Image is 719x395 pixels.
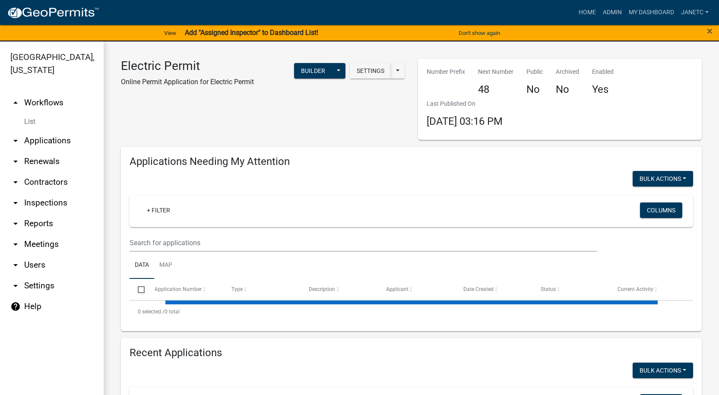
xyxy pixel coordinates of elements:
a: My Dashboard [625,4,678,21]
a: Admin [599,4,625,21]
i: arrow_drop_down [10,177,21,187]
span: 0 selected / [138,309,165,315]
p: Enabled [592,67,614,76]
a: Data [130,252,154,279]
datatable-header-cell: Select [130,279,146,300]
span: Date Created [463,286,494,292]
a: Home [575,4,599,21]
i: arrow_drop_down [10,218,21,229]
a: View [161,26,180,40]
a: + Filter [140,202,177,218]
span: Application Number [155,286,202,292]
h4: 48 [478,83,513,96]
p: Online Permit Application for Electric Permit [121,77,254,87]
datatable-header-cell: Current Activity [609,279,687,300]
i: arrow_drop_down [10,260,21,270]
i: help [10,301,21,312]
span: Description [309,286,335,292]
datatable-header-cell: Description [301,279,378,300]
datatable-header-cell: Applicant [378,279,455,300]
a: Map [154,252,177,279]
button: Don't show again [455,26,504,40]
h4: Applications Needing My Attention [130,155,693,168]
i: arrow_drop_down [10,281,21,291]
button: Builder [294,63,332,79]
span: Type [231,286,243,292]
h4: No [556,83,579,96]
strong: Add "Assigned Inspector" to Dashboard List! [185,28,318,37]
div: 0 total [130,301,693,322]
button: Bulk Actions [633,363,693,378]
i: arrow_drop_up [10,98,21,108]
datatable-header-cell: Type [223,279,301,300]
input: Search for applications [130,234,597,252]
a: JanetC [678,4,712,21]
h4: Recent Applications [130,347,693,359]
h4: Yes [592,83,614,96]
p: Public [526,67,543,76]
span: Status [541,286,556,292]
i: arrow_drop_down [10,156,21,167]
p: Next Number [478,67,513,76]
span: [DATE] 03:16 PM [427,115,503,127]
span: Current Activity [618,286,653,292]
p: Last Published On [427,99,503,108]
button: Bulk Actions [633,171,693,186]
button: Columns [640,202,682,218]
i: arrow_drop_down [10,239,21,250]
datatable-header-cell: Application Number [146,279,223,300]
i: arrow_drop_down [10,136,21,146]
h3: Electric Permit [121,59,254,73]
span: × [707,25,713,37]
h4: No [526,83,543,96]
button: Settings [350,63,391,79]
span: Applicant [386,286,409,292]
p: Number Prefix [427,67,465,76]
p: Archived [556,67,579,76]
datatable-header-cell: Status [532,279,609,300]
datatable-header-cell: Date Created [455,279,532,300]
i: arrow_drop_down [10,198,21,208]
button: Close [707,26,713,36]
